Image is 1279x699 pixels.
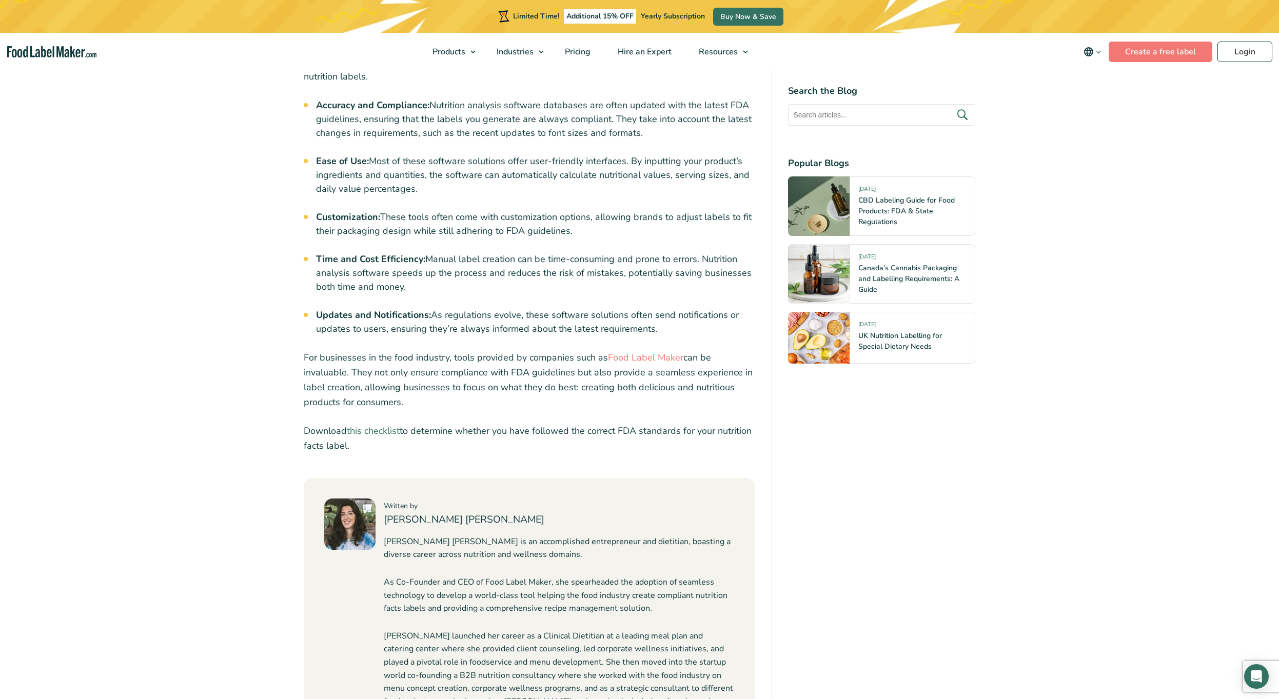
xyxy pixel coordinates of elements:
[419,33,481,71] a: Products
[347,425,400,437] a: this checklist
[384,512,735,527] h4: [PERSON_NAME] [PERSON_NAME]
[615,46,673,57] span: Hire an Expert
[384,501,418,511] span: Written by
[788,104,975,126] input: Search articles...
[316,252,755,294] li: Manual label creation can be time-consuming and prone to errors. Nutrition analysis software spee...
[1109,42,1212,62] a: Create a free label
[562,46,592,57] span: Pricing
[552,33,602,71] a: Pricing
[316,211,380,223] strong: Customization:
[858,195,955,227] a: CBD Labeling Guide for Food Products: FDA & State Regulations
[384,576,735,615] p: As Co-Founder and CEO of Food Label Maker, she spearheaded the adoption of seamless technology to...
[324,498,376,550] img: Maria Abi Hanna - Food Label Maker
[858,253,876,265] span: [DATE]
[608,351,683,364] a: Food Label Maker
[1217,42,1272,62] a: Login
[858,263,959,294] a: Canada’s Cannabis Packaging and Labelling Requirements: A Guide
[316,98,755,140] li: Nutrition analysis software databases are often updated with the latest FDA guidelines, ensuring ...
[316,253,425,265] strong: Time and Cost Efficiency:
[696,46,739,57] span: Resources
[858,331,942,351] a: UK Nutrition Labelling for Special Dietary Needs
[483,33,549,71] a: Industries
[316,210,755,238] li: These tools often come with customization options, allowing brands to adjust labels to fit their ...
[316,309,431,321] strong: Updates and Notifications:
[858,185,876,197] span: [DATE]
[316,308,755,336] li: As regulations evolve, these software solutions often send notifications or updates to users, ens...
[304,424,755,453] p: Download to determine whether you have followed the correct FDA standards for your nutrition fact...
[858,321,876,332] span: [DATE]
[604,33,683,71] a: Hire an Expert
[429,46,466,57] span: Products
[316,99,429,111] strong: Accuracy and Compliance:
[713,8,783,26] a: Buy Now & Save
[1244,664,1269,689] div: Open Intercom Messenger
[513,11,559,21] span: Limited Time!
[788,84,975,98] h4: Search the Blog
[564,9,636,24] span: Additional 15% OFF
[316,154,755,196] li: Most of these software solutions offer user-friendly interfaces. By inputting your product’s ingr...
[788,156,975,170] h4: Popular Blogs
[384,535,735,562] p: [PERSON_NAME] [PERSON_NAME] is an accomplished entrepreneur and dietitian, boasting a diverse car...
[641,11,705,21] span: Yearly Subscription
[316,155,369,167] strong: Ease of Use:
[494,46,535,57] span: Industries
[304,350,755,409] p: For businesses in the food industry, tools provided by companies such as can be invaluable. They ...
[685,33,753,71] a: Resources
